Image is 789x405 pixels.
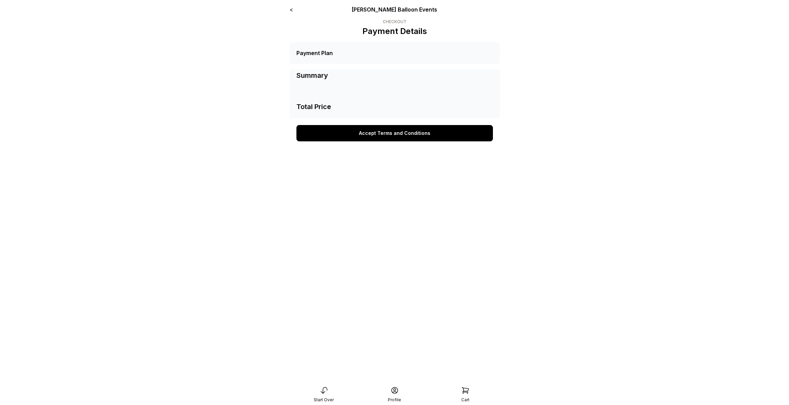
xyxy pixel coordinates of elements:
[296,49,333,57] div: Payment Plan
[388,397,401,403] div: Profile
[461,397,469,403] div: Cart
[296,102,331,111] div: Total Price
[314,397,334,403] div: Start Over
[296,125,493,141] button: Accept Terms and Conditions
[296,71,328,80] div: Summary
[362,19,427,24] div: Checkout
[290,6,293,13] a: <
[362,26,427,37] p: Payment Details
[331,5,458,14] div: [PERSON_NAME] Balloon Events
